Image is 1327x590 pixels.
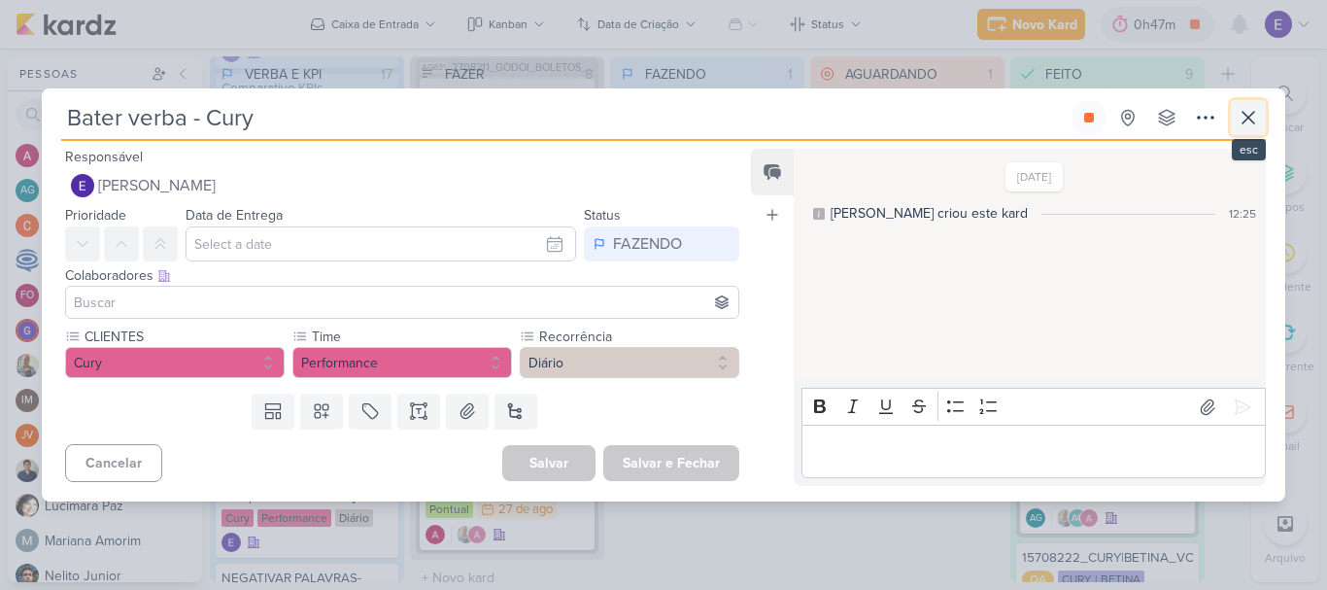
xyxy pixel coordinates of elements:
[65,265,739,286] div: Colaboradores
[801,388,1266,426] div: Editor toolbar
[613,232,682,256] div: FAZENDO
[98,174,216,197] span: [PERSON_NAME]
[83,327,285,347] label: CLIENTES
[1081,110,1097,125] div: Parar relógio
[71,174,94,197] img: Eduardo Quaresma
[65,444,162,482] button: Cancelar
[520,347,739,378] button: Diário
[65,149,143,165] label: Responsável
[65,168,739,203] button: [PERSON_NAME]
[1232,139,1266,160] div: esc
[65,347,285,378] button: Cury
[831,203,1028,224] div: [PERSON_NAME] criou este kard
[186,226,576,261] input: Select a date
[584,207,621,224] label: Status
[292,347,512,378] button: Performance
[584,226,739,261] button: FAZENDO
[537,327,739,347] label: Recorrência
[801,425,1266,478] div: Editor editing area: main
[65,207,126,224] label: Prioridade
[61,100,1068,135] input: Kard Sem Título
[186,207,283,224] label: Data de Entrega
[1229,205,1256,223] div: 12:25
[70,291,734,314] input: Buscar
[310,327,512,347] label: Time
